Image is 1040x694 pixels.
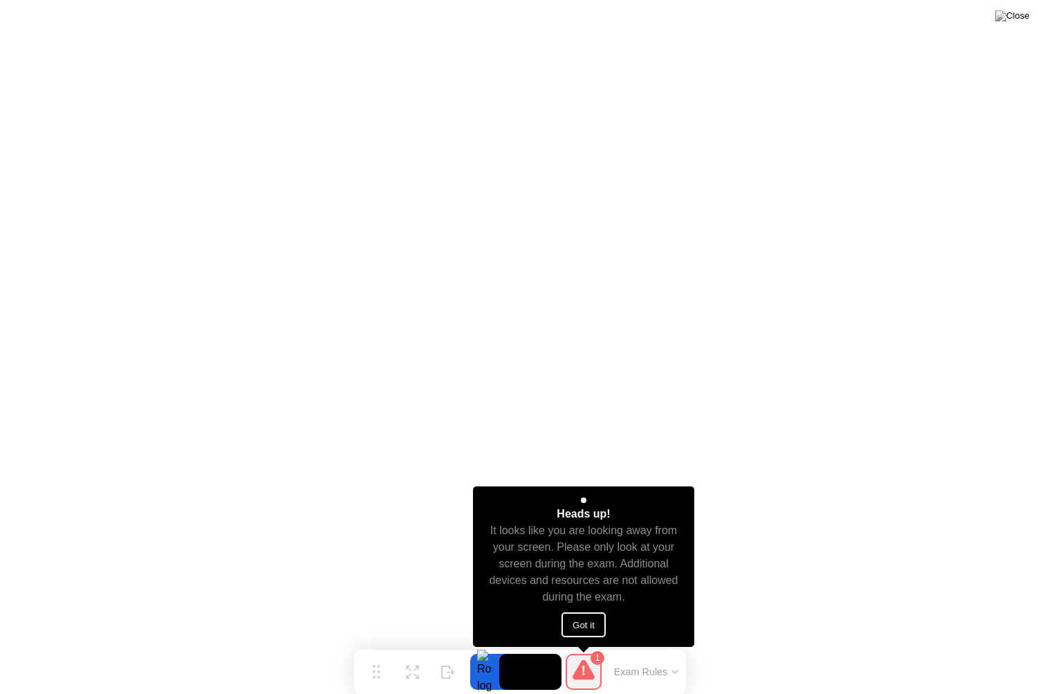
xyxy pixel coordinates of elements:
div: It looks like you are looking away from your screen. Please only look at your screen during the e... [485,522,682,605]
button: Got it [561,612,606,637]
div: 1 [591,651,604,665]
button: Exam Rules [610,666,683,678]
img: Close [995,10,1030,21]
div: Heads up! [557,506,610,522]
